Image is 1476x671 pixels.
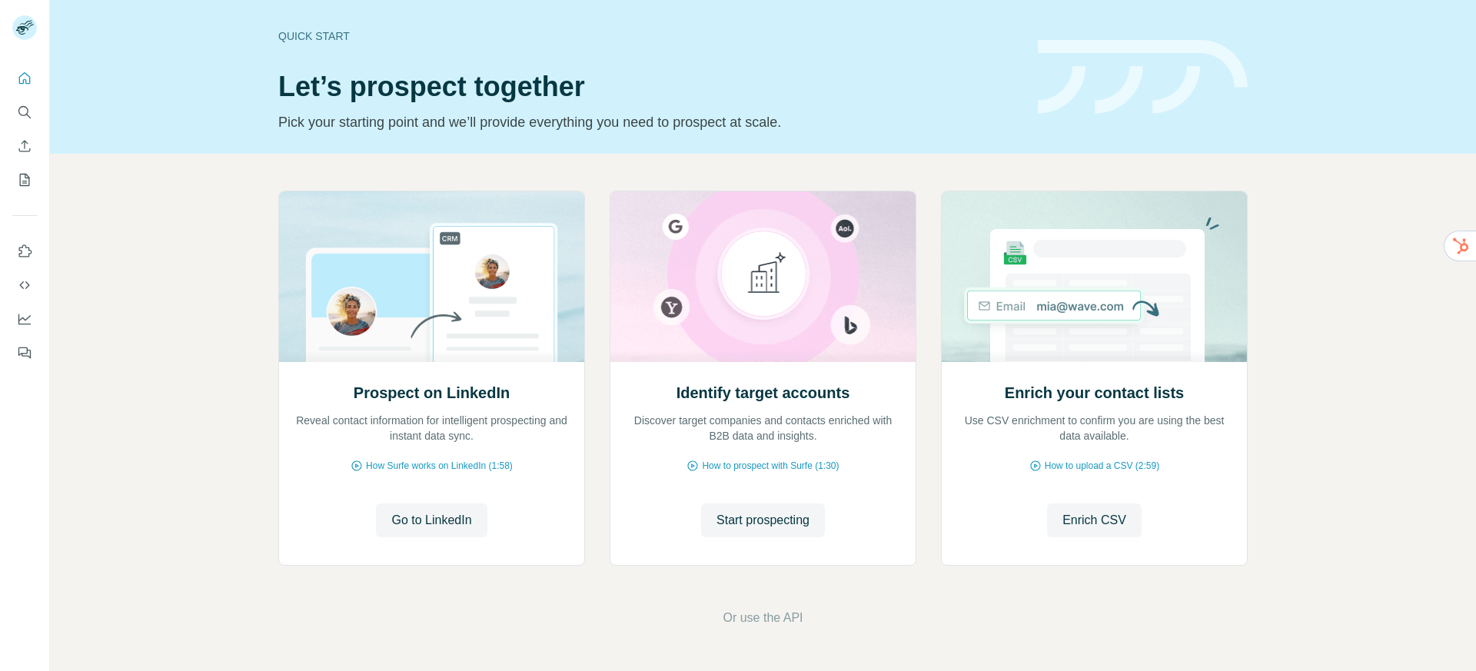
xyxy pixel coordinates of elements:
button: Use Surfe on LinkedIn [12,238,37,265]
h2: Enrich your contact lists [1005,382,1184,404]
span: How to prospect with Surfe (1:30) [702,459,839,473]
img: Identify target accounts [610,191,916,362]
p: Pick your starting point and we’ll provide everything you need to prospect at scale. [278,111,1019,133]
div: Quick start [278,28,1019,44]
p: Discover target companies and contacts enriched with B2B data and insights. [626,413,900,443]
button: Feedback [12,339,37,367]
span: Enrich CSV [1062,511,1126,530]
img: banner [1038,40,1248,115]
img: Prospect on LinkedIn [278,191,585,362]
img: Enrich your contact lists [941,191,1248,362]
button: My lists [12,166,37,194]
button: Start prospecting [701,503,825,537]
button: Or use the API [723,609,803,627]
h2: Identify target accounts [676,382,850,404]
button: Dashboard [12,305,37,333]
p: Reveal contact information for intelligent prospecting and instant data sync. [294,413,569,443]
h1: Let’s prospect together [278,71,1019,102]
span: How to upload a CSV (2:59) [1045,459,1159,473]
button: Use Surfe API [12,271,37,299]
h2: Prospect on LinkedIn [354,382,510,404]
span: Go to LinkedIn [391,511,471,530]
button: Go to LinkedIn [376,503,487,537]
button: Search [12,98,37,126]
button: Enrich CSV [12,132,37,160]
span: Start prospecting [716,511,809,530]
button: Quick start [12,65,37,92]
p: Use CSV enrichment to confirm you are using the best data available. [957,413,1232,443]
span: How Surfe works on LinkedIn (1:58) [366,459,513,473]
button: Enrich CSV [1047,503,1142,537]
